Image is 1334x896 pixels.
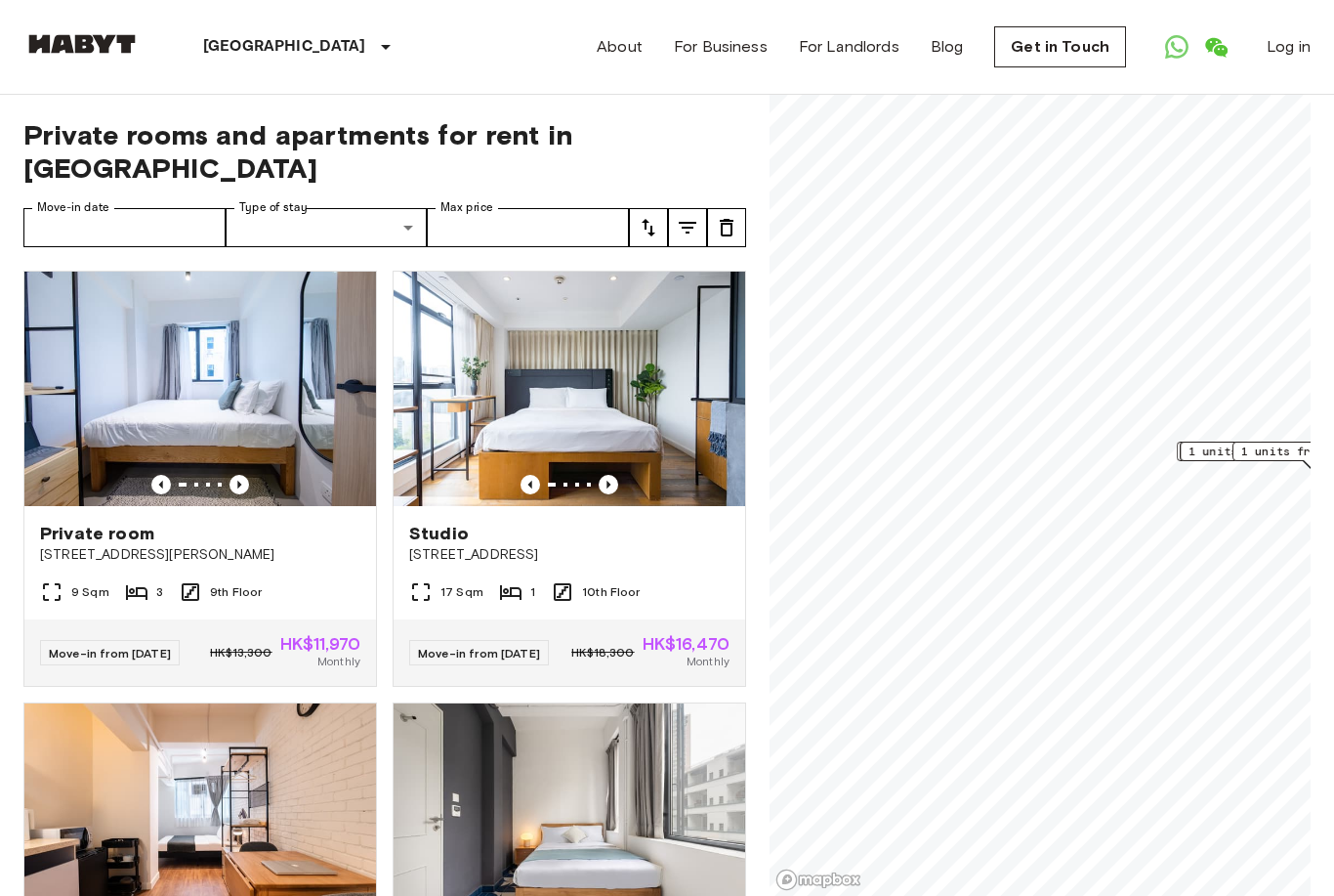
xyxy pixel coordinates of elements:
span: Monthly [687,653,730,670]
span: HK$11,970 [280,635,360,653]
label: Move-in date [37,199,109,216]
span: Move-in from [DATE] [49,646,171,661]
span: HK$16,470 [643,635,730,653]
span: 10th Floor [582,583,641,601]
span: HK$18,300 [571,644,634,661]
button: Previous image [521,475,540,494]
button: Previous image [151,475,171,494]
input: Choose date [23,208,226,247]
a: Open WhatsApp [1157,27,1196,66]
img: Marketing picture of unit HK-01-046-009-03 [24,272,376,506]
span: [STREET_ADDRESS] [409,545,730,565]
span: Move-in from [DATE] [418,646,540,661]
span: Studio [409,522,469,545]
a: Log in [1267,35,1311,59]
p: [GEOGRAPHIC_DATA] [203,35,366,59]
button: Previous image [229,475,249,494]
span: [STREET_ADDRESS][PERSON_NAME] [40,545,360,565]
span: Private room [40,522,154,545]
a: Get in Touch [994,26,1126,67]
button: Previous image [599,475,618,494]
a: Mapbox logo [775,869,861,891]
a: For Landlords [799,35,899,59]
span: 17 Sqm [440,583,483,601]
a: Marketing picture of unit HK-01-046-009-03Previous imagePrevious imagePrivate room[STREET_ADDRESS... [23,271,377,687]
span: 1 [530,583,535,601]
a: About [597,35,643,59]
img: Habyt [23,34,141,54]
img: Marketing picture of unit HK-01-001-016-01 [394,272,745,506]
button: tune [668,208,707,247]
label: Type of stay [239,199,308,216]
a: For Business [674,35,768,59]
span: 9th Floor [210,583,262,601]
label: Max price [440,199,493,216]
a: Open WeChat [1196,27,1235,66]
span: Monthly [317,653,360,670]
span: 3 [156,583,163,601]
span: Private rooms and apartments for rent in [GEOGRAPHIC_DATA] [23,118,746,185]
a: Marketing picture of unit HK-01-001-016-01Previous imagePrevious imageStudio[STREET_ADDRESS]17 Sq... [393,271,746,687]
button: tune [629,208,668,247]
span: 9 Sqm [71,583,109,601]
a: Blog [931,35,964,59]
button: tune [707,208,746,247]
span: HK$13,300 [210,644,271,661]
